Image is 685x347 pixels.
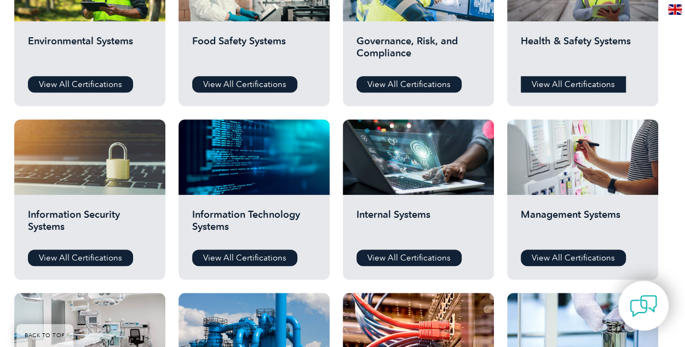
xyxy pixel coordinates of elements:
[521,76,626,92] a: View All Certifications
[16,324,73,347] a: BACK TO TOP
[28,250,133,266] a: View All Certifications
[28,209,152,241] h2: Information Security Systems
[356,250,462,266] a: View All Certifications
[28,35,152,68] h2: Environmental Systems
[28,76,133,92] a: View All Certifications
[521,35,644,68] h2: Health & Safety Systems
[521,209,644,241] h2: Management Systems
[192,209,316,241] h2: Information Technology Systems
[630,292,657,320] img: contact-chat.png
[356,76,462,92] a: View All Certifications
[356,35,480,68] h2: Governance, Risk, and Compliance
[192,250,297,266] a: View All Certifications
[521,250,626,266] a: View All Certifications
[192,76,297,92] a: View All Certifications
[192,35,316,68] h2: Food Safety Systems
[356,209,480,241] h2: Internal Systems
[668,4,682,15] img: en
